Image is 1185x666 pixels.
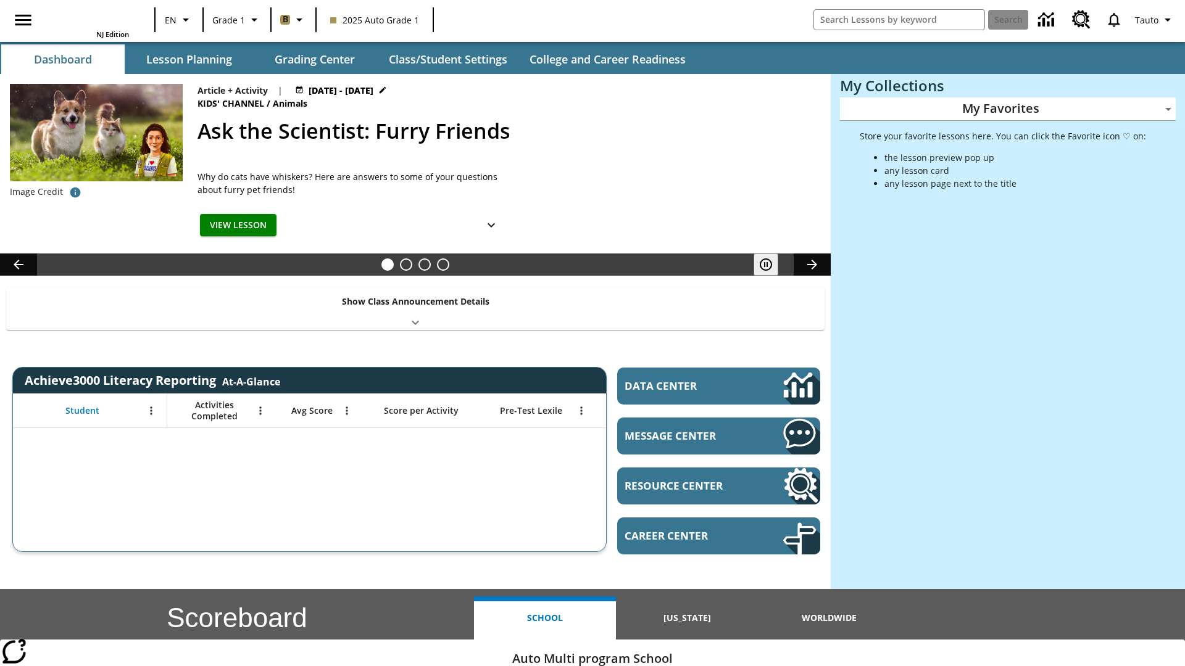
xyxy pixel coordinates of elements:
a: Message Center [617,417,820,454]
span: Tauto [1135,14,1158,27]
span: 2025 Auto Grade 1 [330,14,419,27]
li: any lesson card [884,164,1146,177]
button: Boost Class color is light brown. Change class color [275,9,312,31]
span: Student [65,405,99,416]
span: Pre-Test Lexile [500,405,562,416]
button: Show Details [479,214,504,237]
span: Animals [273,97,310,110]
button: Slide 3 Pre-release lesson [418,258,431,271]
a: Career Center [617,517,820,554]
button: Open Menu [572,401,591,420]
a: Resource Center, Will open in new tab [1065,3,1098,36]
span: Message Center [625,429,746,443]
button: View Lesson [200,214,276,237]
span: Score per Activity [384,405,459,416]
h2: Ask the Scientist: Furry Friends [197,115,816,147]
button: Lesson carousel, Next [794,253,831,276]
button: Open Menu [251,401,270,420]
a: Data Center [1031,3,1065,37]
span: NJ Edition [96,30,129,39]
div: Why do cats have whiskers? Here are answers to some of your questions about furry pet friends! [197,170,506,196]
p: Store your favorite lessons here. You can click the Favorite icon ♡ on: [860,129,1146,142]
span: / [267,97,270,109]
button: Slide 4 Remembering Justice O'Connor [437,258,449,271]
button: Open Menu [142,401,160,420]
div: At-A-Glance [222,372,280,388]
button: Open Menu [338,401,356,420]
button: Open side menu [5,2,41,38]
button: Language: EN, Select a language [159,9,199,31]
span: Grade 1 [212,14,245,27]
span: B [283,12,288,27]
span: | [278,84,283,97]
span: [DATE] - [DATE] [309,84,373,97]
button: Class/Student Settings [379,44,517,74]
button: School [474,596,616,639]
p: Article + Activity [197,84,268,97]
span: EN [165,14,177,27]
button: Pause [754,253,778,276]
a: Data Center [617,368,820,405]
span: Resource Center [625,479,746,493]
button: Jul 11 - Oct 31 Choose Dates [293,84,389,97]
span: Achieve3000 Literacy Reporting [25,372,280,388]
img: Avatar of the scientist with a cat and dog standing in a grassy field in the background [10,84,183,181]
h3: My Collections [840,77,1176,94]
div: My Favorites [840,97,1176,121]
span: Data Center [625,379,741,393]
a: Home [49,5,129,30]
button: Slide 2 Cars of the Future? [400,258,412,271]
div: Show Class Announcement Details [6,287,825,330]
button: Worldwide [759,596,900,639]
a: Resource Center, Will open in new tab [617,467,820,504]
button: Dashboard [1,44,125,74]
span: Activities Completed [173,400,255,422]
button: Lesson Planning [127,44,251,74]
input: search field [814,10,984,30]
div: Pause [754,253,791,276]
p: Show Class Announcement Details [342,295,489,308]
p: Image Credit [10,186,63,198]
div: Home [49,4,129,39]
span: Career Center [625,528,746,543]
button: College and Career Readiness [520,44,696,74]
button: Grading Center [253,44,376,74]
a: Notifications [1098,4,1130,36]
button: Slide 1 Ask the Scientist: Furry Friends [381,258,394,271]
button: Credit: background: Nataba/iStock/Getty Images Plus inset: Janos Jantner [63,181,88,203]
button: Grade: Grade 1, Select a grade [207,9,267,31]
span: Avg Score [291,405,333,416]
span: Kids' Channel [197,97,267,110]
button: Profile/Settings [1130,9,1180,31]
li: the lesson preview pop up [884,151,1146,164]
button: [US_STATE] [616,596,758,639]
li: any lesson page next to the title [884,177,1146,190]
